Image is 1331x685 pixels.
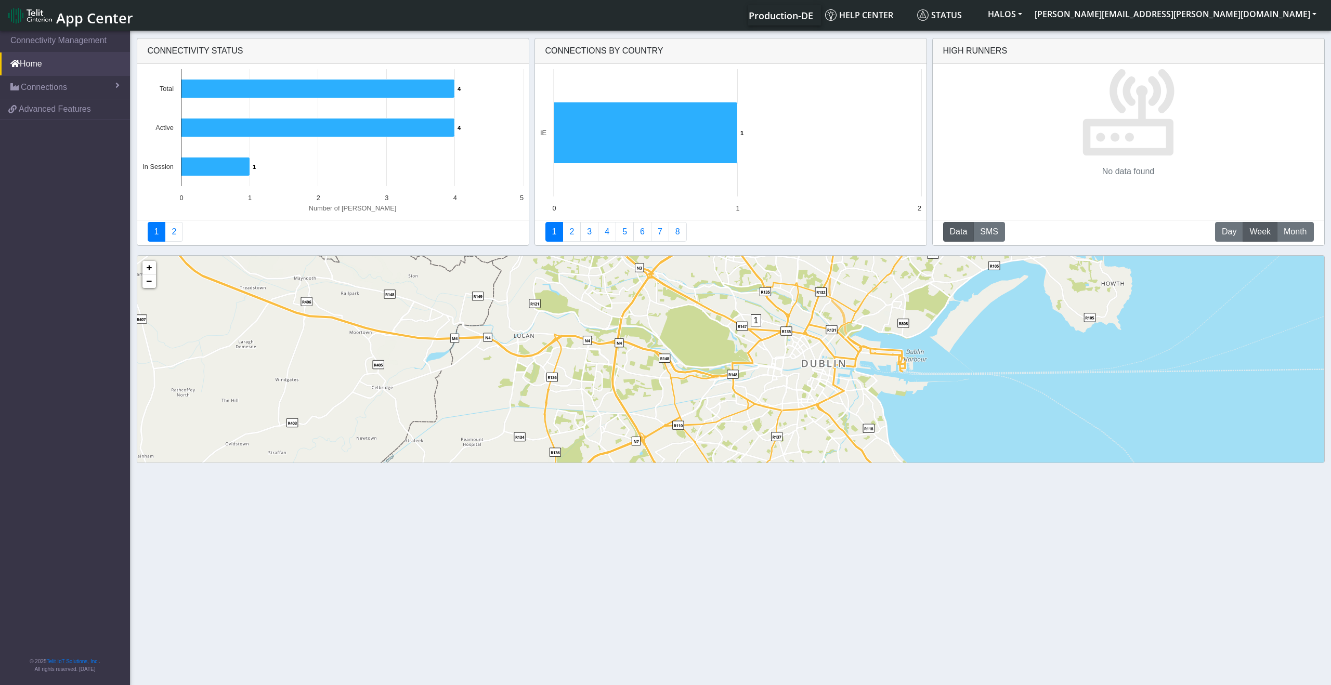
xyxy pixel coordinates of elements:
[458,125,461,131] text: 4
[749,9,813,22] span: Production-DE
[917,204,921,212] text: 2
[253,164,256,170] text: 1
[552,204,556,212] text: 0
[740,130,743,136] text: 1
[751,314,762,326] span: 1
[165,222,183,242] a: Deployment status
[633,222,651,242] a: 14 Days Trend
[1249,226,1271,238] span: Week
[155,124,174,131] text: Active
[137,38,529,64] div: Connectivity status
[751,314,761,346] div: 1
[8,4,132,27] a: App Center
[316,194,320,202] text: 2
[47,658,99,664] a: Telit IoT Solutions, Inc.
[540,129,546,137] text: IE
[21,81,67,94] span: Connections
[973,222,1005,242] button: SMS
[1277,222,1313,242] button: Month
[1284,226,1307,238] span: Month
[142,163,174,170] text: In Session
[669,222,687,242] a: Not Connected for 30 days
[142,274,156,288] a: Zoom out
[917,9,962,21] span: Status
[8,7,52,24] img: logo-telit-cinterion-gw-new.png
[736,204,739,212] text: 1
[56,8,133,28] span: App Center
[821,5,913,25] a: Help center
[748,5,813,25] a: Your current platform instance
[913,5,982,25] a: Status
[598,222,616,242] a: Connections By Carrier
[1102,165,1155,178] p: No data found
[458,86,461,92] text: 4
[148,222,166,242] a: Connectivity status
[825,9,893,21] span: Help center
[1028,5,1323,23] button: [PERSON_NAME][EMAIL_ADDRESS][PERSON_NAME][DOMAIN_NAME]
[917,9,929,21] img: status.svg
[651,222,669,242] a: Zero Session
[982,5,1028,23] button: HALOS
[943,222,974,242] button: Data
[616,222,634,242] a: Usage by Carrier
[453,194,456,202] text: 4
[1222,226,1236,238] span: Day
[385,194,388,202] text: 3
[580,222,598,242] a: Usage per Country
[159,85,173,93] text: Total
[943,45,1008,57] div: High Runners
[179,194,183,202] text: 0
[535,38,927,64] div: Connections By Country
[825,9,837,21] img: knowledge.svg
[19,103,91,115] span: Advanced Features
[248,194,252,202] text: 1
[1215,222,1243,242] button: Day
[519,194,523,202] text: 5
[1243,222,1277,242] button: Week
[545,222,564,242] a: Connections By Country
[563,222,581,242] a: Carrier
[308,204,396,212] text: Number of [PERSON_NAME]
[148,222,518,242] nav: Summary paging
[1081,64,1175,157] img: No data found
[142,261,156,274] a: Zoom in
[545,222,916,242] nav: Summary paging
